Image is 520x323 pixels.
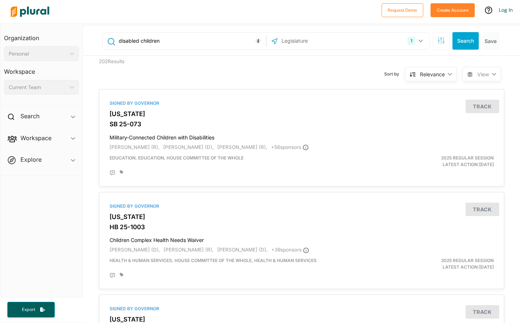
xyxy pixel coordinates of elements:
[271,144,309,150] span: + 56 sponsor s
[110,120,494,128] h3: SB 25-073
[110,213,494,220] h3: [US_STATE]
[255,38,261,44] div: Tooltip anchor
[17,307,40,313] span: Export
[164,247,214,253] span: [PERSON_NAME] (R),
[110,247,160,253] span: [PERSON_NAME] (D),
[110,100,494,107] div: Signed by Governor
[420,70,445,78] div: Relevance
[110,258,317,263] span: Health & Human Services, House Committee of the Whole, Health & Human Services
[93,56,198,84] div: 202 Results
[437,37,445,43] span: Search Filters
[382,3,423,17] button: Request Demo
[482,32,500,50] button: Save
[110,131,494,141] h4: Military-Connected Children with Disabilities
[110,203,494,209] div: Signed by Governor
[367,155,499,168] div: Latest Action: [DATE]
[9,84,67,91] div: Current Team
[4,27,79,43] h3: Organization
[452,32,479,50] button: Search
[110,234,494,243] h4: Children Complex Health Needs Waiver
[7,302,55,318] button: Export
[441,155,494,161] span: 2025 Regular Session
[466,203,499,216] button: Track
[382,6,423,14] a: Request Demo
[466,305,499,319] button: Track
[20,112,39,120] h2: Search
[163,144,214,150] span: [PERSON_NAME] (D),
[384,71,405,77] span: Sort by
[110,170,115,176] div: Add Position Statement
[499,7,513,13] a: Log In
[217,247,268,253] span: [PERSON_NAME] (D),
[408,37,415,45] div: 1
[110,273,115,278] div: Add Position Statement
[271,247,309,253] span: + 39 sponsor s
[367,257,499,270] div: Latest Action: [DATE]
[431,6,475,14] a: Create Account
[441,258,494,263] span: 2025 Regular Session
[110,110,494,118] h3: [US_STATE]
[281,34,359,48] input: Legislature
[120,273,123,277] div: Add tags
[110,305,494,312] div: Signed by Governor
[110,155,244,161] span: Education, Education, House Committee of the Whole
[110,316,494,323] h3: [US_STATE]
[4,61,79,77] h3: Workspace
[118,34,264,48] input: Enter keywords, bill # or legislator name
[217,144,267,150] span: [PERSON_NAME] (R),
[120,170,123,174] div: Add tags
[110,223,494,231] h3: HB 25-1003
[405,34,428,48] button: 1
[477,70,489,78] span: View
[9,50,67,58] div: Personal
[431,3,475,17] button: Create Account
[466,100,499,113] button: Track
[110,144,160,150] span: [PERSON_NAME] (R),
